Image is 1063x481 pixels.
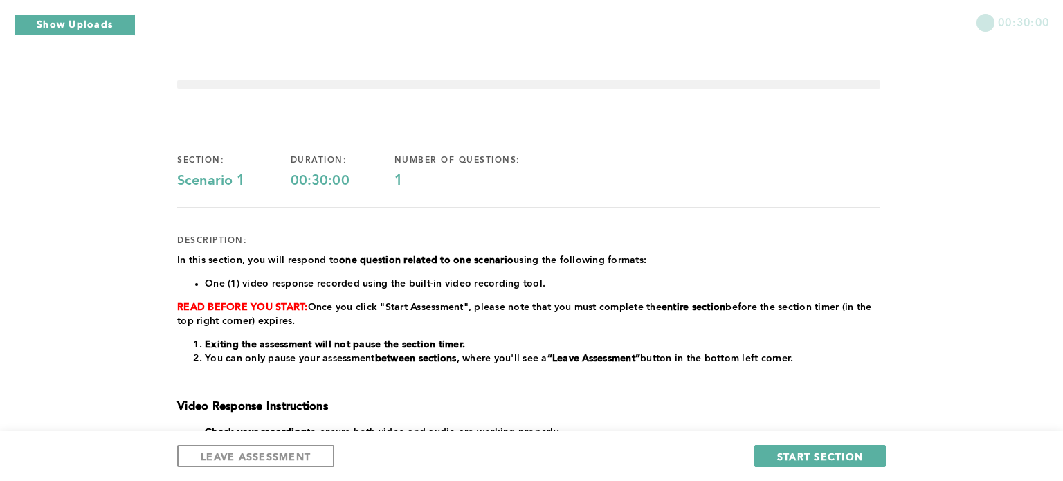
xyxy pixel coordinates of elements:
strong: between sections [375,354,457,363]
div: 00:30:00 [291,173,394,190]
div: duration: [291,155,394,166]
span: using the following formats: [514,255,646,265]
div: description: [177,235,247,246]
button: START SECTION [754,445,886,467]
strong: one question related to one scenario [339,255,514,265]
span: 00:30:00 [998,14,1049,30]
li: You can only pause your assessment , where you'll see a button in the bottom left corner. [205,352,880,365]
strong: Exiting the assessment will not pause the section timer. [205,340,465,350]
span: One (1) video response recorded using the built-in video recording tool. [205,279,545,289]
button: Show Uploads [14,14,136,36]
div: section: [177,155,291,166]
strong: entire section [662,302,726,312]
span: LEAVE ASSESSMENT [201,450,311,463]
span: START SECTION [777,450,863,463]
li: to ensure both video and audio are working properly. [205,426,880,439]
div: number of questions: [394,155,565,166]
strong: READ BEFORE YOU START: [177,302,308,312]
div: 1 [394,173,565,190]
h3: Video Response Instructions [177,400,880,414]
span: In this section, you will respond to [177,255,339,265]
p: Once you click "Start Assessment", please note that you must complete the before the section time... [177,300,880,328]
strong: “Leave Assessment” [547,354,641,363]
strong: Check your recording [205,428,307,437]
div: Scenario 1 [177,173,291,190]
button: LEAVE ASSESSMENT [177,445,334,467]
